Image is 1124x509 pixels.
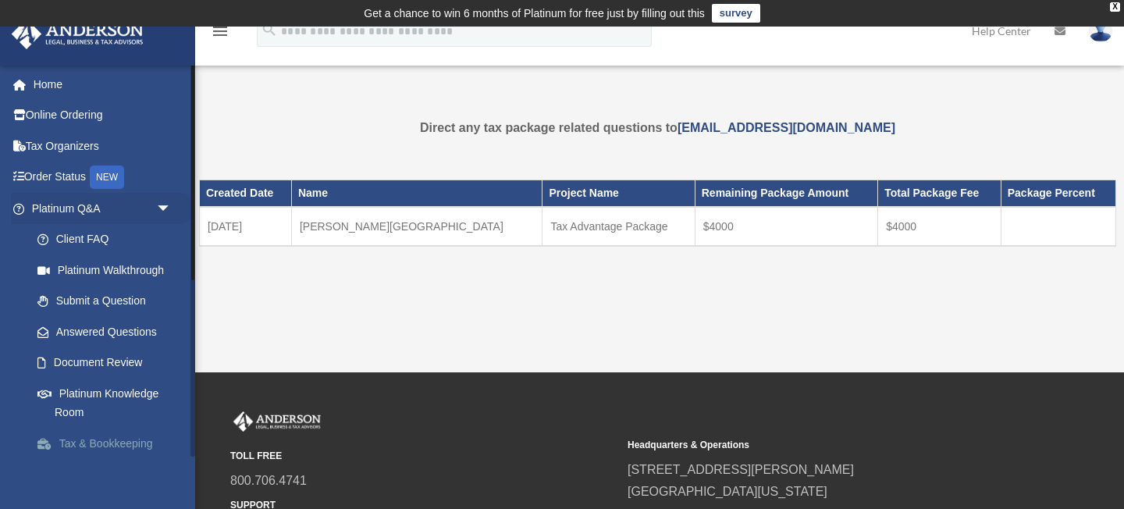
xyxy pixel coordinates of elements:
[11,162,195,194] a: Order StatusNEW
[22,347,195,379] a: Document Review
[1001,180,1115,207] th: Package Percent
[420,121,895,134] strong: Direct any tax package related questions to
[230,474,307,487] a: 800.706.4741
[11,130,195,162] a: Tax Organizers
[200,207,292,246] td: [DATE]
[261,21,278,38] i: search
[11,69,195,100] a: Home
[291,180,542,207] th: Name
[22,255,195,286] a: Platinum Walkthrough
[695,207,877,246] td: $4000
[628,437,1014,454] small: Headquarters & Operations
[695,180,877,207] th: Remaining Package Amount
[1110,2,1120,12] div: close
[542,207,695,246] td: Tax Advantage Package
[230,411,324,432] img: Anderson Advisors Platinum Portal
[1089,20,1112,42] img: User Pic
[230,448,617,465] small: TOLL FREE
[22,224,195,255] a: Client FAQ
[22,378,195,428] a: Platinum Knowledge Room
[22,316,195,347] a: Answered Questions
[11,193,195,224] a: Platinum Q&Aarrow_drop_down
[7,19,148,49] img: Anderson Advisors Platinum Portal
[211,22,229,41] i: menu
[712,4,760,23] a: survey
[156,193,187,225] span: arrow_drop_down
[11,100,195,131] a: Online Ordering
[542,180,695,207] th: Project Name
[878,180,1001,207] th: Total Package Fee
[878,207,1001,246] td: $4000
[22,428,195,478] a: Tax & Bookkeeping Packages
[628,463,854,476] a: [STREET_ADDRESS][PERSON_NAME]
[364,4,705,23] div: Get a chance to win 6 months of Platinum for free just by filling out this
[200,180,292,207] th: Created Date
[90,166,124,189] div: NEW
[211,27,229,41] a: menu
[22,286,195,317] a: Submit a Question
[678,121,895,134] a: [EMAIL_ADDRESS][DOMAIN_NAME]
[291,207,542,246] td: [PERSON_NAME][GEOGRAPHIC_DATA]
[628,485,827,498] a: [GEOGRAPHIC_DATA][US_STATE]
